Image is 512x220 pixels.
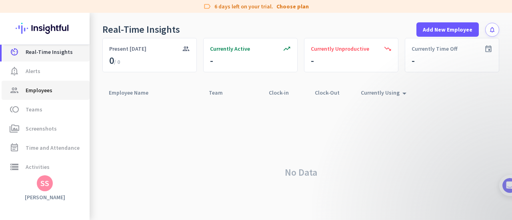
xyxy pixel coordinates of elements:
[423,26,472,34] span: Add New Employee
[109,45,146,53] span: Present [DATE]
[68,4,94,17] h1: Tasks
[26,124,57,133] span: Screenshots
[31,139,136,147] div: Add employees
[11,59,149,79] div: You're just a few steps away from completing the essential app setup
[26,143,80,153] span: Time and Attendance
[44,86,132,94] div: [PERSON_NAME] from Insightful
[489,26,496,33] i: notifications
[40,164,80,196] button: Messages
[80,164,120,196] button: Help
[40,179,49,187] div: SS
[10,47,19,57] i: av_timer
[10,105,19,114] i: toll
[484,45,492,53] i: event
[114,58,120,65] span: / 0
[15,136,145,149] div: 1Add employees
[10,124,19,133] i: perm_media
[416,22,479,37] button: Add New Employee
[2,138,90,157] a: event_noteTime and Attendance
[269,87,298,98] div: Clock-in
[2,119,90,138] a: perm_mediaScreenshots
[31,152,139,186] div: It's time to add your employees! This is crucial since Insightful will start collecting their act...
[10,66,19,76] i: notification_important
[276,2,309,10] a: Choose plan
[283,45,291,53] i: trending_up
[120,164,160,196] button: Tasks
[131,184,148,190] span: Tasks
[26,162,50,172] span: Activities
[140,3,155,18] div: Close
[11,31,149,59] div: 🎊 Welcome to Insightful! 🎊
[209,87,232,98] div: Team
[109,87,158,98] div: Employee Name
[10,162,19,172] i: storage
[210,45,250,53] span: Currently Active
[26,105,42,114] span: Teams
[26,85,52,95] span: Employees
[210,54,213,67] div: -
[109,54,120,67] div: 0
[384,45,392,53] i: trending_down
[102,24,180,36] div: Real-Time Insights
[400,89,409,98] i: arrow_drop_up
[102,105,152,113] p: About 10 minutes
[2,157,90,176] a: storageActivities
[361,87,409,98] div: Currently Using
[2,61,90,81] a: notification_importantAlerts
[94,184,106,190] span: Help
[2,81,90,100] a: groupEmployees
[203,2,211,10] i: label
[2,42,90,61] a: av_timerReal-Time Insights
[485,23,499,37] button: notifications
[412,45,458,53] span: Currently Time Off
[311,54,314,67] div: -
[182,45,190,53] i: group
[46,184,74,190] span: Messages
[412,54,415,67] div: -
[26,66,40,76] span: Alerts
[2,100,90,119] a: tollTeams
[16,13,74,44] img: Insightful logo
[8,105,28,113] p: 4 steps
[315,87,349,98] div: Clock-Out
[28,83,41,96] img: Profile image for Tamara
[311,45,369,53] span: Currently Unproductive
[12,184,28,190] span: Home
[10,85,19,95] i: group
[26,47,73,57] span: Real-Time Insights
[10,143,19,153] i: event_note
